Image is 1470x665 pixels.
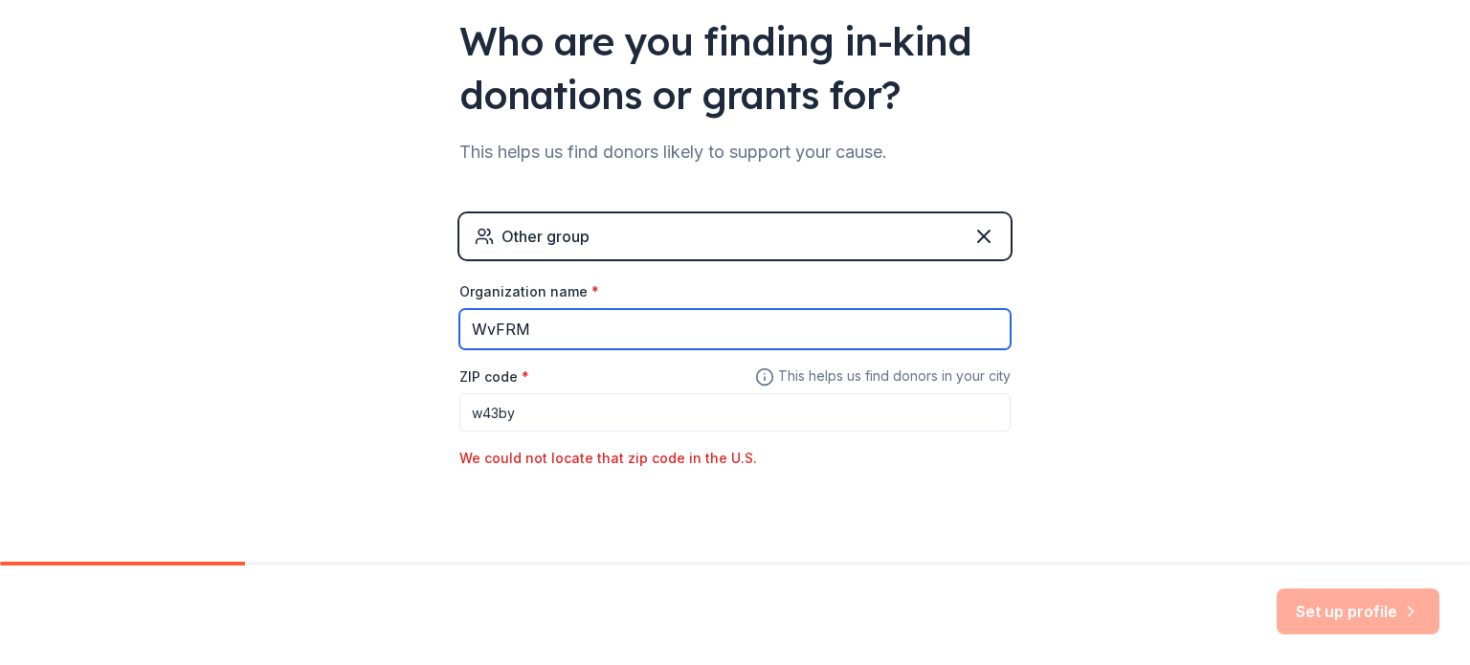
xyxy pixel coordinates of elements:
[459,367,529,387] label: ZIP code
[459,282,599,301] label: Organization name
[459,393,1011,432] input: 12345 (U.S. only)
[755,365,1011,388] span: This helps us find donors in your city
[459,447,1011,470] div: We could not locate that zip code in the U.S.
[459,309,1011,349] input: American Red Cross
[459,137,1011,167] div: This helps us find donors likely to support your cause.
[501,225,590,248] div: Other group
[459,14,1011,122] div: Who are you finding in-kind donations or grants for?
